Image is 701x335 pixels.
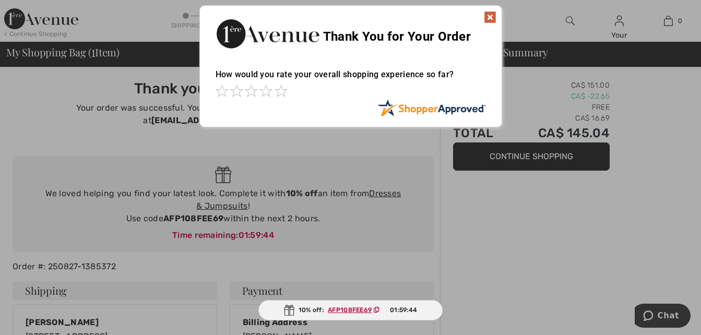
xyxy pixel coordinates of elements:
span: Chat [23,7,44,17]
div: 10% off: [258,300,443,320]
span: 01:59:44 [390,305,417,315]
span: Thank You for Your Order [323,29,471,44]
img: Thank You for Your Order [216,16,320,51]
img: x [484,11,496,23]
img: Gift.svg [284,305,294,316]
div: How would you rate your overall shopping experience so far? [216,59,486,99]
ins: AFP108FEE69 [328,306,372,314]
